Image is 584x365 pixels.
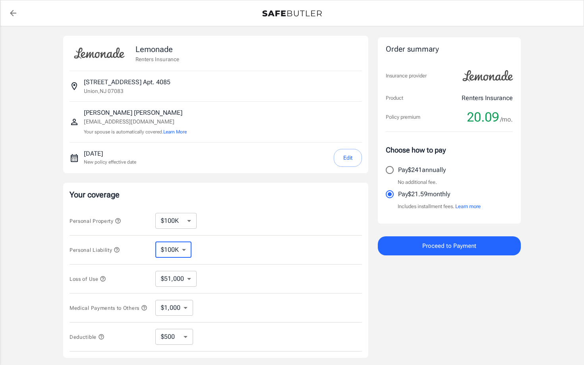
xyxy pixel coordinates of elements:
[70,81,79,91] svg: Insured address
[462,93,513,103] p: Renters Insurance
[398,165,446,175] p: Pay $241 annually
[5,5,21,21] a: back to quotes
[70,274,106,284] button: Loss of Use
[70,247,120,253] span: Personal Liability
[84,158,136,166] p: New policy effective date
[334,149,362,167] button: Edit
[386,44,513,55] div: Order summary
[163,128,187,135] button: Learn More
[386,94,403,102] p: Product
[135,55,179,63] p: Renters Insurance
[84,87,124,95] p: Union , NJ 07083
[70,332,104,342] button: Deductible
[398,178,437,186] p: No additional fee.
[70,216,121,226] button: Personal Property
[386,113,420,121] p: Policy premium
[422,241,476,251] span: Proceed to Payment
[84,108,187,118] p: [PERSON_NAME] [PERSON_NAME]
[70,334,104,340] span: Deductible
[467,109,499,125] span: 20.09
[70,153,79,163] svg: New policy start date
[84,149,136,158] p: [DATE]
[398,189,450,199] p: Pay $21.59 monthly
[455,203,481,211] button: Learn more
[70,303,147,313] button: Medical Payments to Others
[386,72,427,80] p: Insurance provider
[84,118,187,126] p: [EMAIL_ADDRESS][DOMAIN_NAME]
[378,236,521,255] button: Proceed to Payment
[84,77,170,87] p: [STREET_ADDRESS] Apt. 4085
[70,117,79,127] svg: Insured person
[458,65,518,87] img: Lemonade
[70,42,129,64] img: Lemonade
[70,305,147,311] span: Medical Payments to Others
[84,128,187,136] p: Your spouse is automatically covered.
[70,245,120,255] button: Personal Liability
[398,203,481,211] p: Includes installment fees.
[135,43,179,55] p: Lemonade
[386,145,513,155] p: Choose how to pay
[500,114,513,125] span: /mo.
[70,276,106,282] span: Loss of Use
[262,10,322,17] img: Back to quotes
[70,189,362,200] p: Your coverage
[70,218,121,224] span: Personal Property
